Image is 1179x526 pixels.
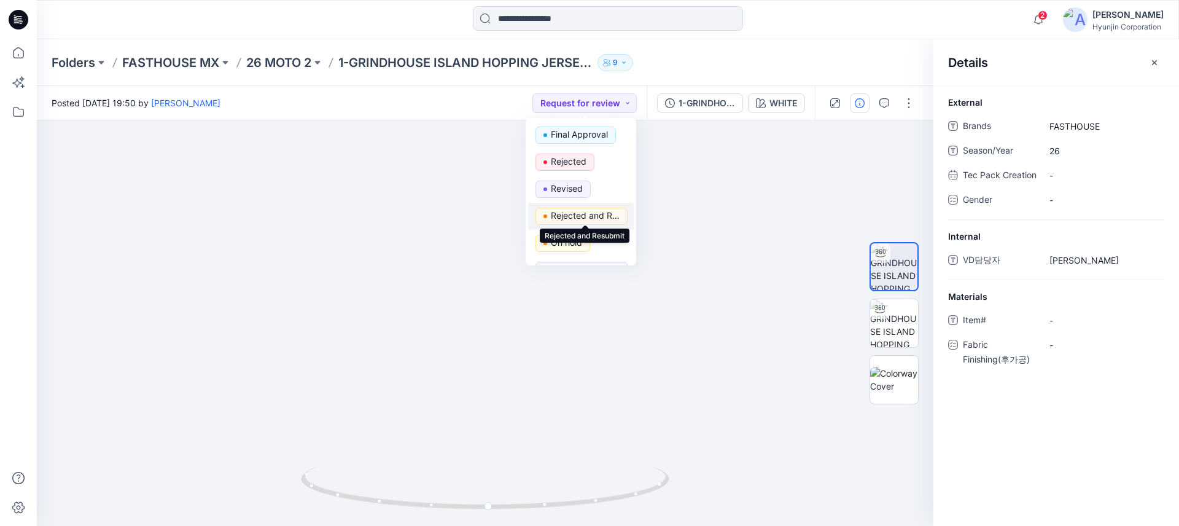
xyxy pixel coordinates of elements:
span: Season/Year [963,143,1037,160]
div: Hyunjin Corporation [1092,22,1164,31]
div: 1-GRINDHOUSE ISLAND HOPPING JERSEY YOUTH [679,96,735,110]
a: FASTHOUSE MX [122,54,219,71]
p: Rejected and Resubmit [551,208,620,224]
span: Tec Pack Creation [963,168,1037,185]
span: 2 [1038,10,1048,20]
div: - [1049,336,1068,354]
p: On hold [551,235,582,251]
span: 김진 [1049,254,1156,267]
img: 1-GRINDHOUSE ISLAND HOPPING JERSEY YOUTH [871,243,917,290]
div: WHITE [769,96,797,110]
span: FASTHOUSE [1049,120,1156,133]
button: WHITE [748,93,805,113]
h2: Details [948,55,988,70]
a: 26 MOTO 2 [246,54,311,71]
img: 1-GRINDHOUSE ISLAND HOPPING JERSEY YOUTH AVATAR [870,299,918,347]
img: eyJhbGciOiJIUzI1NiIsImtpZCI6IjAiLCJzbHQiOiJzZXMiLCJ0eXAiOiJKV1QifQ.eyJkYXRhIjp7InR5cGUiOiJzdG9yYW... [155,56,815,526]
span: - [1049,169,1156,182]
a: [PERSON_NAME] [151,98,220,108]
span: External [948,96,982,109]
img: Colorway Cover [870,367,918,393]
span: Posted [DATE] 19:50 by [52,96,220,109]
span: Item# [963,313,1037,330]
button: 1-GRINDHOUSE ISLAND HOPPING JERSEY YOUTH [657,93,743,113]
p: Request for review [551,262,620,278]
span: Gender [963,192,1037,210]
span: Internal [948,230,981,243]
a: Folders [52,54,95,71]
div: [PERSON_NAME] [1092,7,1164,22]
p: Final Approval [551,127,608,143]
p: 1-GRINDHOUSE ISLAND HOPPING JERSEY YOUTH [338,54,593,71]
span: 26 [1049,144,1156,157]
span: - [1049,314,1156,327]
p: Rejected [551,154,586,170]
img: avatar [1063,7,1088,32]
span: Brands [963,119,1037,136]
span: VD담당자 [963,253,1037,270]
p: Revised [551,181,583,197]
div: - [1049,191,1068,209]
span: Materials [948,290,987,303]
p: 9 [613,56,618,69]
button: Details [850,93,870,113]
span: Fabric Finishing(후가공) [963,337,1037,367]
button: 9 [597,54,633,71]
